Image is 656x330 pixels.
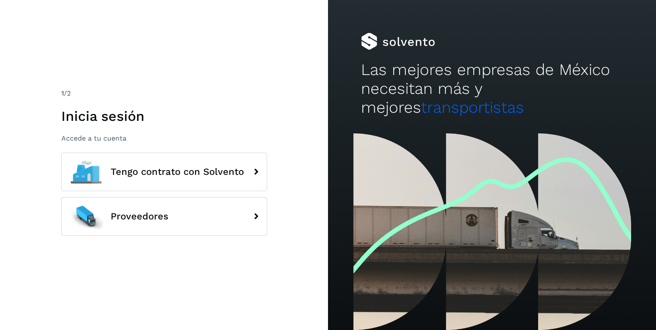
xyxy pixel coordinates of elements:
[61,134,267,142] p: Accede a tu cuenta
[61,153,267,191] button: Tengo contrato con Solvento
[111,167,244,177] span: Tengo contrato con Solvento
[111,211,169,222] span: Proveedores
[61,89,64,97] span: 1
[61,88,267,99] div: /2
[361,60,623,117] h2: Las mejores empresas de México necesitan más y mejores
[61,108,267,124] h1: Inicia sesión
[61,197,267,236] button: Proveedores
[421,98,524,117] span: transportistas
